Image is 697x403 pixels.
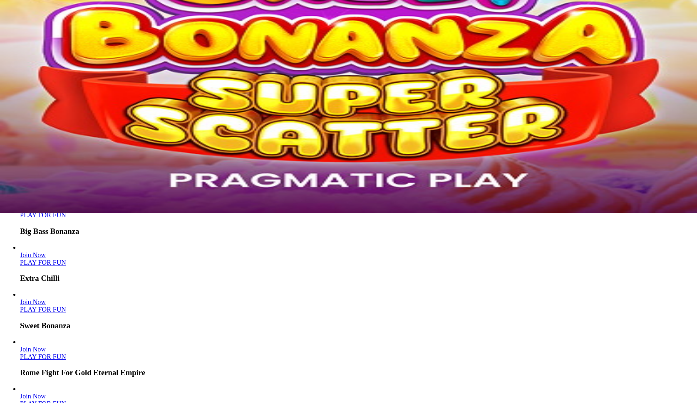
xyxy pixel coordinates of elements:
[20,346,46,353] a: Rome Fight For Gold Eternal Empire
[20,353,66,360] a: Rome Fight For Gold Eternal Empire
[20,251,46,258] a: Extra Chilli
[20,211,66,219] a: Big Bass Bonanza
[20,298,46,305] a: Sweet Bonanza
[20,346,46,353] span: Join Now
[20,298,46,305] span: Join Now
[20,393,46,400] a: Gold Blitz
[20,259,66,266] a: Extra Chilli
[20,306,66,313] a: Sweet Bonanza
[20,251,46,258] span: Join Now
[20,393,46,400] span: Join Now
